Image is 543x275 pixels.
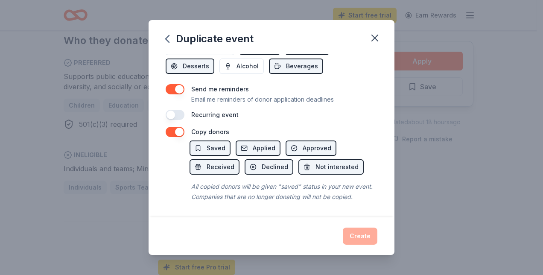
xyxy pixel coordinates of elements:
button: Received [190,159,239,175]
div: Duplicate event [166,32,254,46]
span: Declined [262,162,288,172]
span: Desserts [183,61,209,71]
span: Approved [303,143,331,153]
div: All copied donors will be given "saved" status in your new event. Companies that are no longer do... [190,180,377,204]
p: Email me reminders of donor application deadlines [191,94,334,105]
button: Declined [245,159,293,175]
button: Saved [190,140,231,156]
button: Alcohol [219,59,264,74]
span: Not interested [315,162,359,172]
span: Alcohol [236,61,259,71]
button: Not interested [298,159,364,175]
button: Beverages [269,59,323,74]
label: Copy donors [191,128,229,135]
span: Beverages [286,61,318,71]
button: Applied [236,140,280,156]
span: Applied [253,143,275,153]
button: Desserts [166,59,214,74]
label: Recurring event [191,111,239,118]
label: Send me reminders [191,85,249,93]
button: Approved [286,140,336,156]
span: Saved [207,143,225,153]
span: Received [207,162,234,172]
